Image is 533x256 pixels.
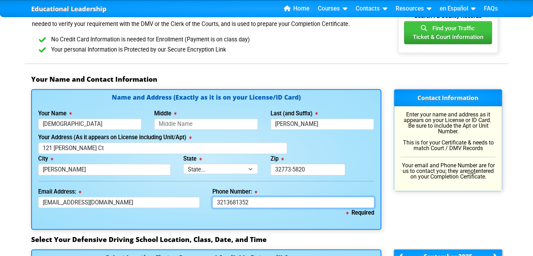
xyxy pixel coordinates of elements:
input: Where we can reach you [212,197,374,208]
a: en Español [437,4,478,14]
a: FAQs [481,4,501,14]
label: City [38,156,53,162]
label: Email Address: [38,189,81,195]
h3: Select Your Defensive Driving School Location, Class, Date, and Time [31,235,502,244]
h3: Your Name and Contact Information [31,75,502,83]
label: State [183,156,202,162]
input: Middle Name [154,119,258,130]
label: Your Address (As it appears on License including Unit/Apt) [38,135,192,140]
label: Last (and Suffix) [271,111,318,116]
b: Search FL County Records [414,13,481,25]
li: No Credit Card Information is needed for Enrollment (Payment is on class day) [42,35,381,45]
label: Phone Number: [212,189,257,195]
p: Your email and Phone Number are for us to contact you; they are entered on your Completion Certif... [401,163,496,180]
li: Your personal Information is Protected by our Secure Encryption Link [42,45,381,55]
input: Tallahassee [38,164,171,175]
label: Your Name [38,111,72,116]
a: Resources [393,4,434,14]
input: myname@domain.com [38,197,200,208]
button: Find your TrafficTicket & Court Information [404,21,492,44]
u: not [467,168,476,174]
p: Enter your name and address as it appears on your License or ID Card. Be sure to include the Apt ... [401,112,496,151]
h3: Contact Information [394,89,502,106]
input: Last Name [271,119,374,130]
a: Courses [315,4,350,14]
p: Use the form below to Register yourself for a Traditional Classroom Course at any of our location... [31,9,381,29]
label: Zip [271,156,284,162]
input: First Name [38,119,142,130]
label: Middle [154,111,177,116]
input: 123 Street Name [38,142,287,154]
input: 33123 [271,164,345,175]
a: Educational Leadership [31,3,107,15]
h4: Name and Address (Exactly as it is on your License/ID Card) [38,94,374,100]
b: Required [346,209,374,216]
a: Contacts [353,4,390,14]
a: Home [281,4,312,14]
